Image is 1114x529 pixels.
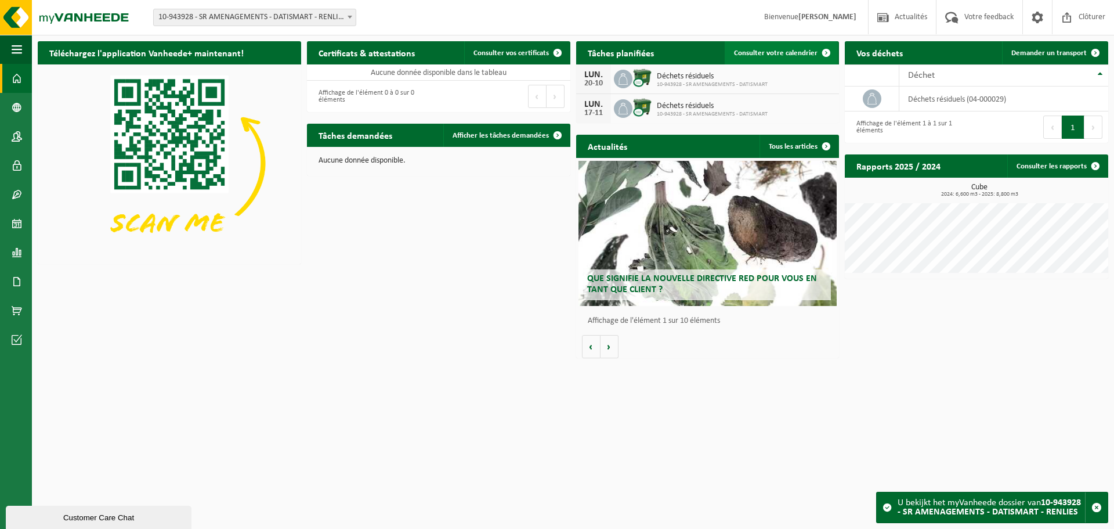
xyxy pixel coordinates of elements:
h2: Rapports 2025 / 2024 [845,154,952,177]
a: Demander un transport [1002,41,1107,64]
p: Aucune donnée disponible. [319,157,559,165]
a: Consulter vos certificats [464,41,569,64]
div: 20-10 [582,80,605,88]
button: Previous [528,85,547,108]
button: Vorige [582,335,601,358]
span: 10-943928 - SR AMENAGEMENTS - DATISMART - RENLIES [154,9,356,26]
h2: Vos déchets [845,41,914,64]
span: 10-943928 - SR AMENAGEMENTS - DATISMART - RENLIES [153,9,356,26]
img: WB-1100-CU [632,98,652,117]
button: Volgende [601,335,619,358]
span: Que signifie la nouvelle directive RED pour vous en tant que client ? [587,274,817,294]
span: Consulter votre calendrier [734,49,818,57]
div: Affichage de l'élément 0 à 0 sur 0 éléments [313,84,433,109]
strong: [PERSON_NAME] [798,13,856,21]
div: LUN. [582,70,605,80]
span: 10-943928 - SR AMENAGEMENTS - DATISMART [657,81,768,88]
span: Déchet [908,71,935,80]
h2: Certificats & attestations [307,41,426,64]
img: WB-1100-CU [632,68,652,88]
div: 17-11 [582,109,605,117]
td: déchets résiduels (04-000029) [899,87,1108,111]
strong: 10-943928 - SR AMENAGEMENTS - DATISMART - RENLIES [898,498,1081,517]
h2: Tâches planifiées [576,41,665,64]
iframe: chat widget [6,503,194,529]
a: Consulter votre calendrier [725,41,838,64]
a: Consulter les rapports [1007,154,1107,178]
a: Afficher les tâches demandées [443,124,569,147]
h2: Actualités [576,135,639,157]
button: 1 [1062,116,1084,139]
span: Afficher les tâches demandées [453,132,549,139]
button: Next [1084,116,1102,139]
span: 2024: 6,600 m3 - 2025: 8,800 m3 [851,192,1108,197]
button: Next [547,85,565,108]
h2: Téléchargez l'application Vanheede+ maintenant! [38,41,255,64]
td: Aucune donnée disponible dans le tableau [307,64,570,81]
span: Consulter vos certificats [473,49,549,57]
span: 10-943928 - SR AMENAGEMENTS - DATISMART [657,111,768,118]
span: Déchets résiduels [657,102,768,111]
a: Tous les articles [759,135,838,158]
h3: Cube [851,183,1108,197]
button: Previous [1043,116,1062,139]
div: Affichage de l'élément 1 à 1 sur 1 éléments [851,114,971,140]
div: LUN. [582,100,605,109]
div: U bekijkt het myVanheede dossier van [898,492,1085,523]
a: Que signifie la nouvelle directive RED pour vous en tant que client ? [578,161,837,306]
img: Download de VHEPlus App [38,64,301,262]
p: Affichage de l'élément 1 sur 10 éléments [588,317,834,325]
h2: Tâches demandées [307,124,404,146]
span: Déchets résiduels [657,72,768,81]
span: Demander un transport [1011,49,1087,57]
